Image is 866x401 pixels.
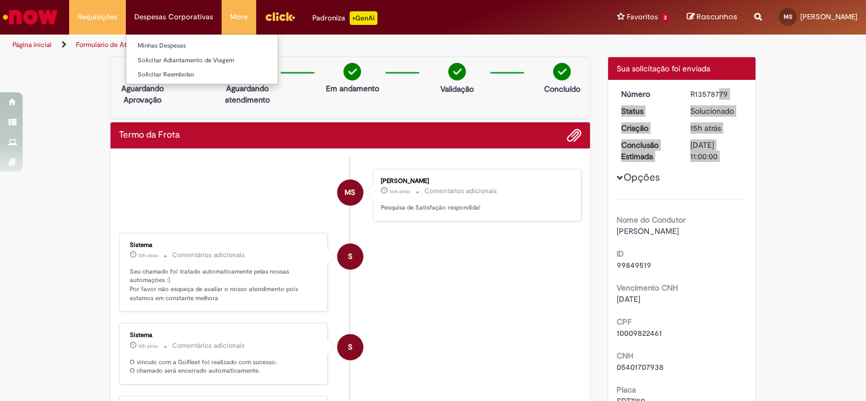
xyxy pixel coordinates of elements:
span: More [230,11,248,23]
span: Despesas Corporativas [134,11,213,23]
span: 05401707938 [617,362,664,372]
button: Adicionar anexos [567,128,581,143]
p: Concluído [544,83,580,95]
span: S [348,243,353,270]
div: Mateus Novais Santos [337,180,363,206]
time: 30/09/2025 08:19:21 [389,188,410,195]
div: Sistema [130,242,319,249]
span: 16m atrás [389,188,410,195]
dt: Criação [613,122,682,134]
a: Rascunhos [687,12,737,23]
div: [PERSON_NAME] [381,178,570,185]
b: CPF [617,317,631,327]
div: 29/09/2025 18:04:28 [690,122,743,134]
p: Pesquisa de Satisfação respondida! [381,203,570,212]
dt: Número [613,88,682,100]
time: 29/09/2025 22:16:12 [138,343,158,349]
span: 3 [660,13,670,23]
p: +GenAi [350,11,377,25]
b: CNH [617,351,633,361]
ul: Trilhas de página [9,35,569,56]
a: Minhas Despesas [126,40,278,52]
span: Favoritos [627,11,658,23]
p: Aguardando atendimento [220,83,275,105]
span: Rascunhos [697,11,737,22]
span: [PERSON_NAME] [617,226,679,236]
small: Comentários adicionais [424,186,497,196]
div: Padroniza [312,11,377,25]
span: [DATE] [617,294,640,304]
img: check-circle-green.png [553,63,571,80]
h2: Termo da Frota Histórico de tíquete [119,130,180,140]
dt: Status [613,105,682,117]
b: Placa [617,385,636,395]
span: 10h atrás [138,343,158,349]
ul: Despesas Corporativas [126,34,278,84]
span: Sua solicitação foi enviada [617,63,710,74]
span: 15h atrás [690,123,721,133]
p: Em andamento [326,83,379,94]
span: MS [345,179,355,206]
a: Solicitar Adiantamento de Viagem [126,54,278,67]
span: [PERSON_NAME] [800,12,857,22]
span: 99849519 [617,260,651,270]
a: Página inicial [12,40,52,49]
b: Nome do Condutor [617,215,686,225]
time: 29/09/2025 22:16:12 [138,252,158,259]
p: Seu chamado foi tratado automaticamente pelas nossas automações :) Por favor não esqueça de avali... [130,267,319,303]
img: ServiceNow [1,6,60,28]
p: O vínculo com a Golfleet foi realizado com sucesso. O chamado será encerrado automaticamente. [130,358,319,376]
b: Vencimento CNH [617,283,678,293]
span: Requisições [78,11,117,23]
span: 10h atrás [138,252,158,259]
a: Solicitar Reembolso [126,69,278,81]
div: System [337,334,363,360]
div: Sistema [130,332,319,339]
span: 10009822461 [617,328,662,338]
img: click_logo_yellow_360x200.png [265,8,295,25]
div: Solucionado [690,105,743,117]
div: System [337,244,363,270]
div: [DATE] 11:00:00 [690,139,743,162]
b: ID [617,249,624,259]
span: S [348,334,353,361]
img: check-circle-green.png [343,63,361,80]
a: Formulário de Atendimento [76,40,160,49]
dt: Conclusão Estimada [613,139,682,162]
small: Comentários adicionais [172,341,245,351]
small: Comentários adicionais [172,250,245,260]
p: Aguardando Aprovação [115,83,170,105]
img: check-circle-green.png [448,63,466,80]
p: Validação [440,83,474,95]
div: R13578779 [690,88,743,100]
span: MS [784,13,792,20]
